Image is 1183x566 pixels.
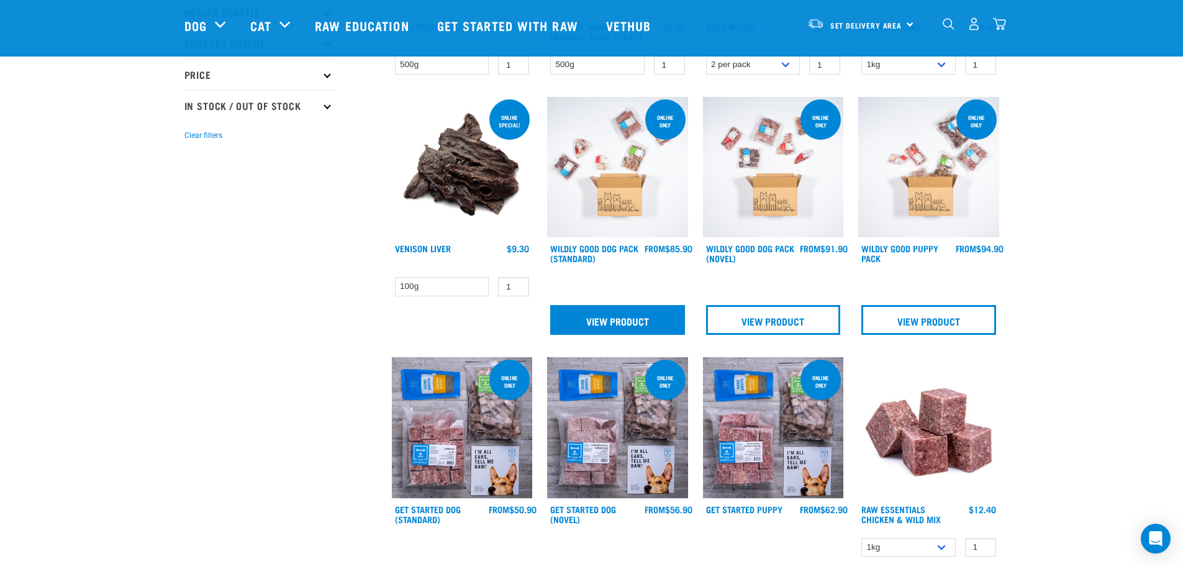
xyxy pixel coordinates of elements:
a: View Product [550,305,685,335]
div: Online Only [800,108,841,134]
button: Clear filters [184,130,222,141]
span: FROM [489,507,509,511]
a: Get Started Dog (Novel) [550,507,616,521]
img: Dog 0 2sec [547,97,688,238]
span: FROM [800,246,820,250]
a: Venison Liver [395,246,451,250]
span: FROM [956,246,976,250]
a: Wildly Good Dog Pack (Standard) [550,246,638,260]
div: $91.90 [800,244,848,253]
a: Wildly Good Dog Pack (Novel) [706,246,794,260]
img: van-moving.png [807,18,824,29]
a: Cat [250,16,271,35]
span: Set Delivery Area [830,23,902,27]
a: Get started with Raw [425,1,594,50]
img: user.png [968,17,981,30]
img: Pile Of Venison Liver For Pets [392,97,533,238]
div: $12.40 [969,504,996,514]
div: $56.90 [645,504,692,514]
img: NSP Dog Standard Update [392,357,533,498]
input: 1 [965,538,996,557]
a: Vethub [594,1,667,50]
div: ONLINE SPECIAL! [489,108,530,134]
a: Get Started Puppy [706,507,782,511]
a: Raw Education [302,1,424,50]
img: NPS Puppy Update [703,357,844,498]
div: online only [489,368,530,395]
a: Raw Essentials Chicken & Wild Mix [861,507,941,521]
div: Online Only [956,108,997,134]
a: View Product [706,305,841,335]
div: $62.90 [800,504,848,514]
div: $94.90 [956,244,1004,253]
p: In Stock / Out Of Stock [184,90,333,121]
input: 1 [498,277,529,296]
img: NSP Dog Novel Update [547,357,688,498]
a: Get Started Dog (Standard) [395,507,461,521]
div: $9.30 [507,244,529,253]
a: Dog [184,16,207,35]
div: Open Intercom Messenger [1141,524,1171,554]
img: Dog Novel 0 2sec [703,97,844,238]
img: home-icon@2x.png [993,17,1006,30]
input: 1 [654,55,685,75]
p: Price [184,59,333,90]
img: Pile Of Cubed Chicken Wild Meat Mix [858,357,999,498]
div: $50.90 [489,504,537,514]
a: Wildly Good Puppy Pack [861,246,938,260]
input: 1 [965,55,996,75]
span: FROM [800,507,820,511]
img: home-icon-1@2x.png [943,18,954,30]
div: online only [645,368,686,395]
div: $85.90 [645,244,692,253]
input: 1 [498,55,529,75]
input: 1 [809,55,840,75]
span: FROM [645,507,665,511]
div: Online Only [645,108,686,134]
span: FROM [645,246,665,250]
div: online only [800,368,841,395]
a: View Product [861,305,996,335]
img: Puppy 0 2sec [858,97,999,238]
